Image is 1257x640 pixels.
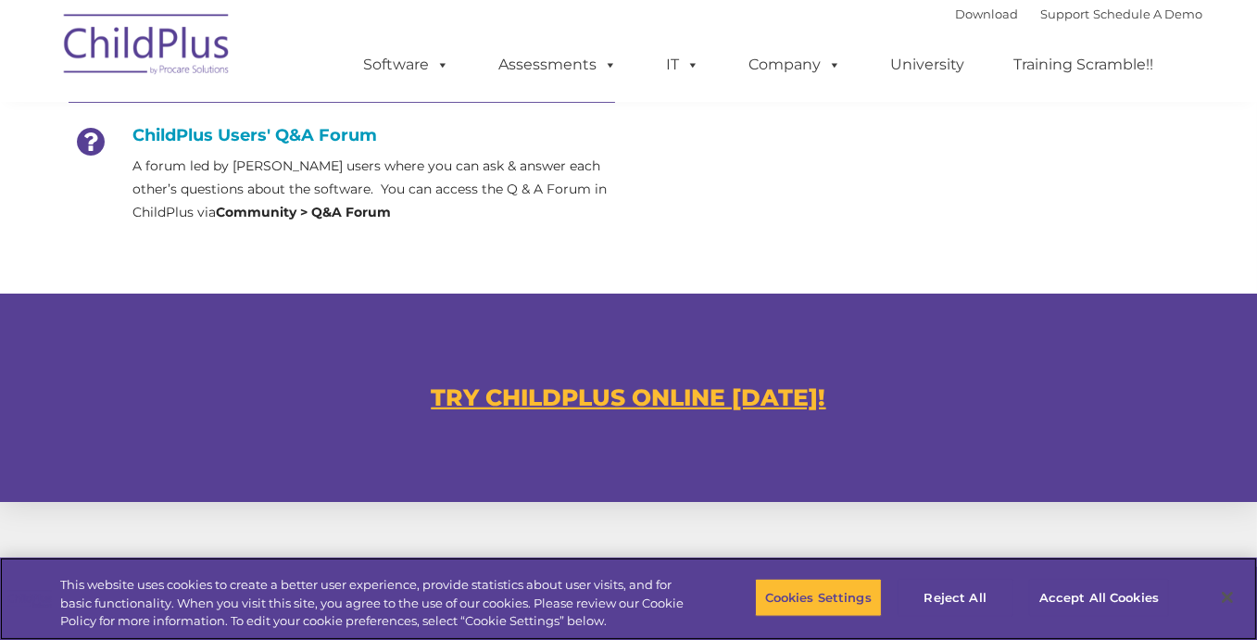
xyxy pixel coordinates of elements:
button: Close [1207,577,1248,618]
a: Support [1041,6,1090,21]
button: Accept All Cookies [1029,578,1169,617]
a: Assessments [481,46,636,83]
p: A forum led by [PERSON_NAME] users where you can ask & answer each other’s questions about the so... [133,155,615,224]
a: Software [346,46,469,83]
button: Reject All [898,578,1013,617]
strong: Community > Q&A Forum [217,204,392,220]
a: Download [956,6,1019,21]
font: | [956,6,1203,21]
a: IT [648,46,719,83]
a: TRY CHILDPLUS ONLINE [DATE]! [432,383,826,411]
a: Training Scramble!! [996,46,1173,83]
div: This website uses cookies to create a better user experience, provide statistics about user visit... [60,576,691,631]
a: University [873,46,984,83]
img: ChildPlus by Procare Solutions [55,1,240,94]
h4: ChildPlus Users' Q&A Forum [69,125,615,145]
a: Company [731,46,861,83]
a: Schedule A Demo [1094,6,1203,21]
button: Cookies Settings [755,578,882,617]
